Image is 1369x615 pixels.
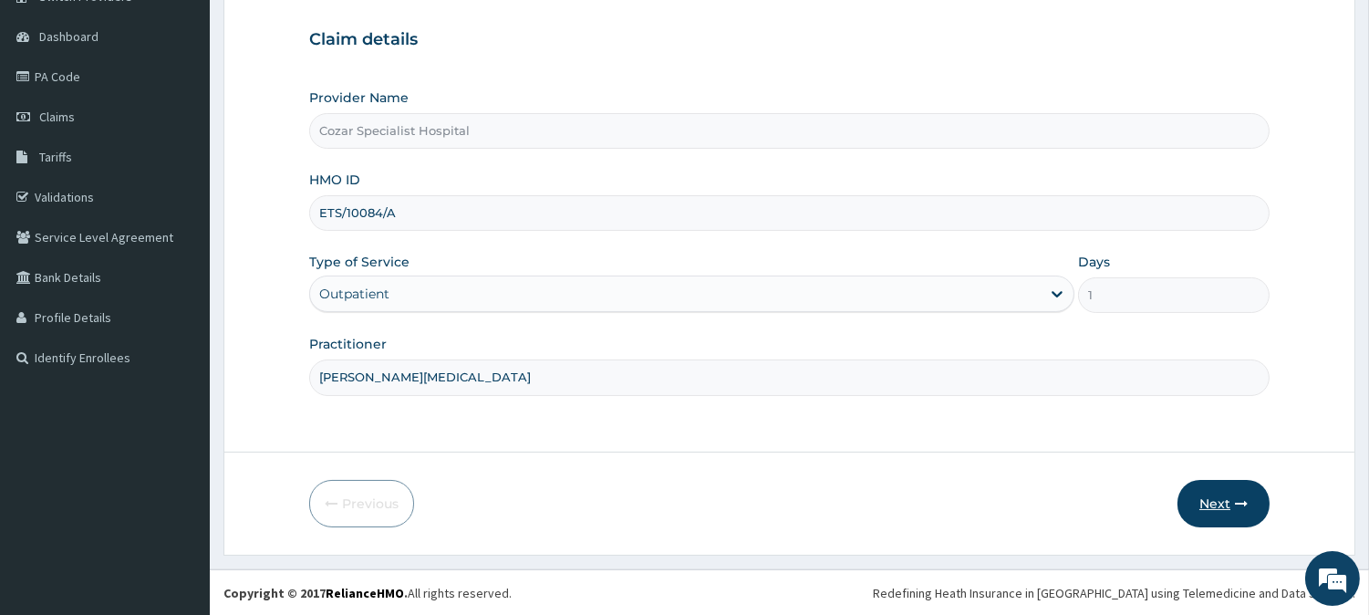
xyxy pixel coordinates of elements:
[319,285,389,303] div: Outpatient
[309,480,414,527] button: Previous
[1078,253,1110,271] label: Days
[223,585,408,601] strong: Copyright © 2017 .
[106,189,252,373] span: We're online!
[309,335,387,353] label: Practitioner
[39,109,75,125] span: Claims
[39,149,72,165] span: Tariffs
[309,30,1270,50] h3: Claim details
[309,253,410,271] label: Type of Service
[299,9,343,53] div: Minimize live chat window
[309,171,360,189] label: HMO ID
[9,416,347,480] textarea: Type your message and hit 'Enter'
[309,195,1270,231] input: Enter HMO ID
[1177,480,1270,527] button: Next
[873,584,1355,602] div: Redefining Heath Insurance in [GEOGRAPHIC_DATA] using Telemedicine and Data Science!
[326,585,404,601] a: RelianceHMO
[95,102,306,126] div: Chat with us now
[39,28,99,45] span: Dashboard
[309,89,409,107] label: Provider Name
[34,91,74,137] img: d_794563401_company_1708531726252_794563401
[309,360,1270,395] input: Enter Name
